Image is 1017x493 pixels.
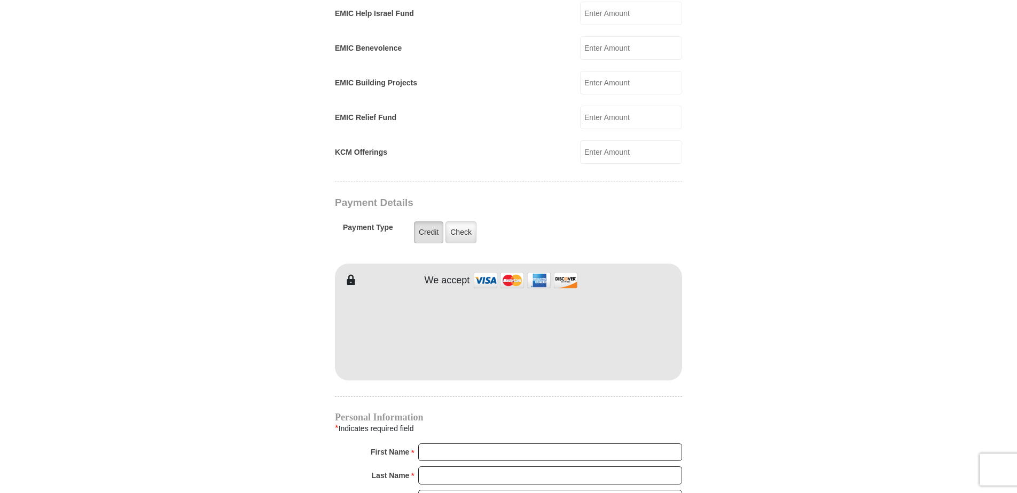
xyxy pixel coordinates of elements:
[580,2,682,25] input: Enter Amount
[335,8,414,19] label: EMIC Help Israel Fund
[445,221,476,243] label: Check
[472,269,579,292] img: credit cards accepted
[580,140,682,164] input: Enter Amount
[335,197,607,209] h3: Payment Details
[335,413,682,422] h4: Personal Information
[372,468,410,483] strong: Last Name
[580,106,682,129] input: Enter Amount
[335,43,402,54] label: EMIC Benevolence
[335,422,682,435] div: Indicates required field
[343,223,393,237] h5: Payment Type
[425,275,470,287] h4: We accept
[371,444,409,459] strong: First Name
[335,112,396,123] label: EMIC Relief Fund
[414,221,443,243] label: Credit
[580,71,682,94] input: Enter Amount
[335,77,417,89] label: EMIC Building Projects
[580,36,682,60] input: Enter Amount
[335,147,387,158] label: KCM Offerings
